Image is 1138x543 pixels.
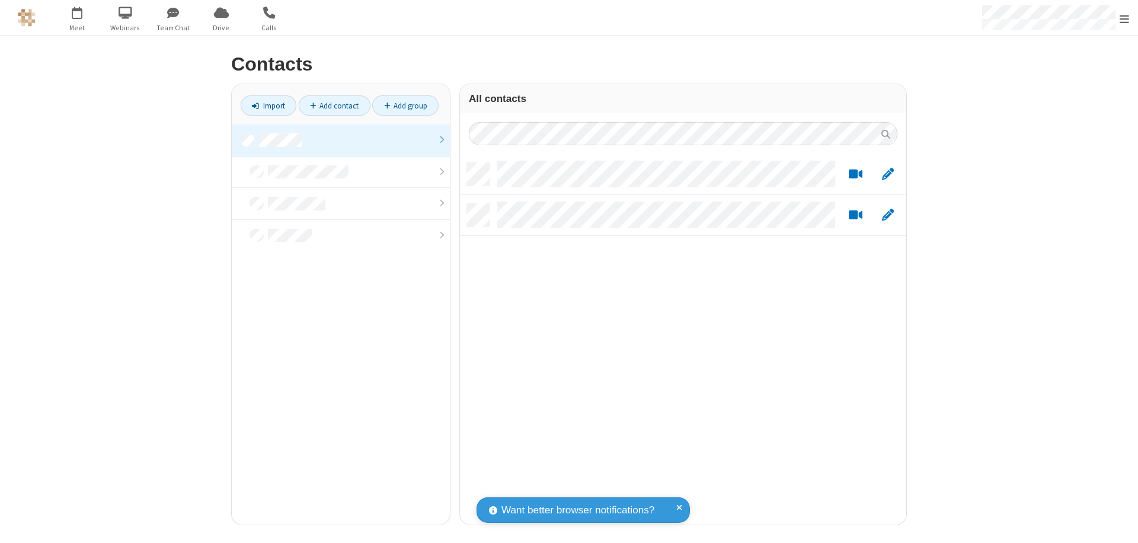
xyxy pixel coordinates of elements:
button: Edit [876,208,899,223]
a: Add group [372,95,439,116]
a: Import [241,95,296,116]
a: Add contact [299,95,370,116]
h2: Contacts [231,54,907,75]
button: Start a video meeting [844,167,867,182]
button: Edit [876,167,899,182]
button: Start a video meeting [844,208,867,223]
span: Drive [199,23,244,33]
span: Team Chat [151,23,196,33]
span: Calls [247,23,292,33]
h3: All contacts [469,93,897,104]
img: QA Selenium DO NOT DELETE OR CHANGE [18,9,36,27]
span: Webinars [103,23,148,33]
div: grid [460,154,906,525]
span: Meet [55,23,100,33]
iframe: Chat [1108,512,1129,535]
span: Want better browser notifications? [501,503,654,518]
